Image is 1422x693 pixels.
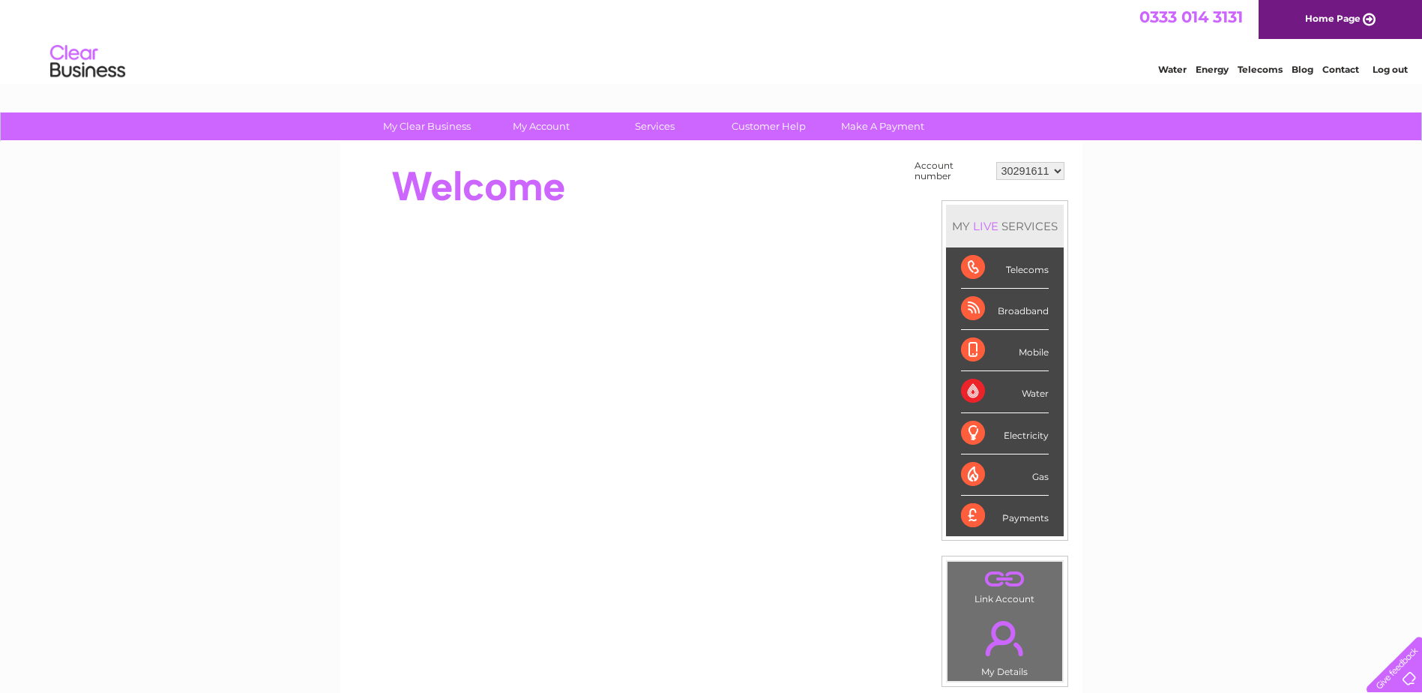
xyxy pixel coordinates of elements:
[1196,64,1229,75] a: Energy
[951,612,1058,664] a: .
[961,454,1049,496] div: Gas
[1322,64,1359,75] a: Contact
[365,112,489,140] a: My Clear Business
[961,247,1049,289] div: Telecoms
[1373,64,1408,75] a: Log out
[1139,7,1243,26] a: 0333 014 3131
[707,112,831,140] a: Customer Help
[593,112,717,140] a: Services
[358,8,1066,73] div: Clear Business is a trading name of Verastar Limited (registered in [GEOGRAPHIC_DATA] No. 3667643...
[1292,64,1313,75] a: Blog
[479,112,603,140] a: My Account
[961,413,1049,454] div: Electricity
[1238,64,1283,75] a: Telecoms
[911,157,992,185] td: Account number
[961,496,1049,536] div: Payments
[1158,64,1187,75] a: Water
[947,561,1063,608] td: Link Account
[821,112,945,140] a: Make A Payment
[947,608,1063,682] td: My Details
[961,371,1049,412] div: Water
[961,289,1049,330] div: Broadband
[970,219,1001,233] div: LIVE
[951,565,1058,592] a: .
[946,205,1064,247] div: MY SERVICES
[961,330,1049,371] div: Mobile
[49,39,126,85] img: logo.png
